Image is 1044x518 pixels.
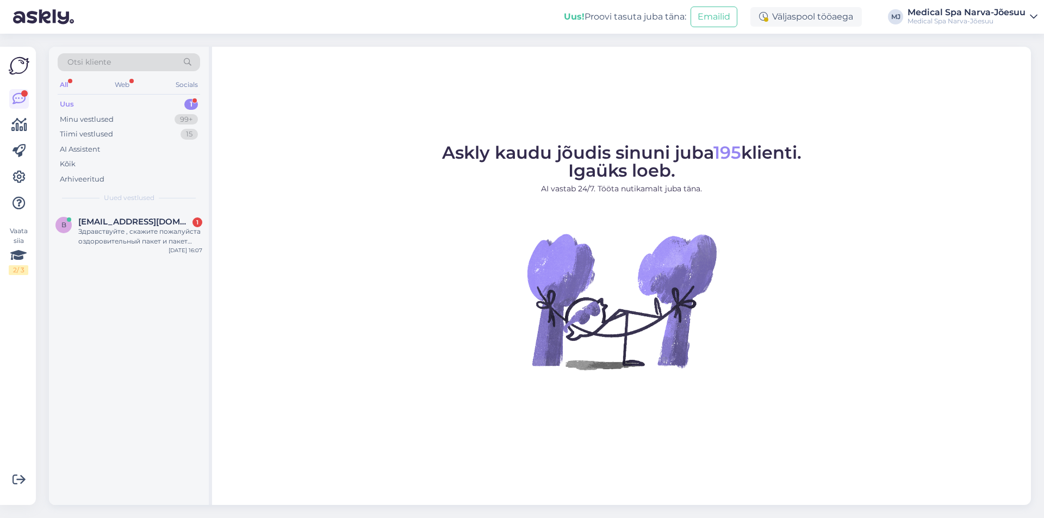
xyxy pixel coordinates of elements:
[169,246,202,254] div: [DATE] 16:07
[9,55,29,76] img: Askly Logo
[60,174,104,185] div: Arhiveeritud
[78,227,202,246] div: Здравствуйте , скажите пожалуйста оздоровительный пакет и пакет скажи здоровью да это разные пакеты?
[442,183,801,195] p: AI vastab 24/7. Tööta nutikamalt juba täna.
[104,193,154,203] span: Uued vestlused
[691,7,737,27] button: Emailid
[192,217,202,227] div: 1
[750,7,862,27] div: Väljaspool tööaega
[113,78,132,92] div: Web
[564,11,585,22] b: Uus!
[564,10,686,23] div: Proovi tasuta juba täna:
[60,99,74,110] div: Uus
[173,78,200,92] div: Socials
[713,142,741,163] span: 195
[58,78,70,92] div: All
[60,159,76,170] div: Kõik
[9,265,28,275] div: 2 / 3
[60,144,100,155] div: AI Assistent
[67,57,111,68] span: Otsi kliente
[60,114,114,125] div: Minu vestlused
[175,114,198,125] div: 99+
[181,129,198,140] div: 15
[9,226,28,275] div: Vaata siia
[78,217,191,227] span: brigitta5@list.ru
[908,17,1026,26] div: Medical Spa Narva-Jõesuu
[60,129,113,140] div: Tiimi vestlused
[61,221,66,229] span: b
[442,142,801,181] span: Askly kaudu jõudis sinuni juba klienti. Igaüks loeb.
[908,8,1026,17] div: Medical Spa Narva-Jõesuu
[184,99,198,110] div: 1
[888,9,903,24] div: MJ
[524,203,719,399] img: No Chat active
[908,8,1037,26] a: Medical Spa Narva-JõesuuMedical Spa Narva-Jõesuu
